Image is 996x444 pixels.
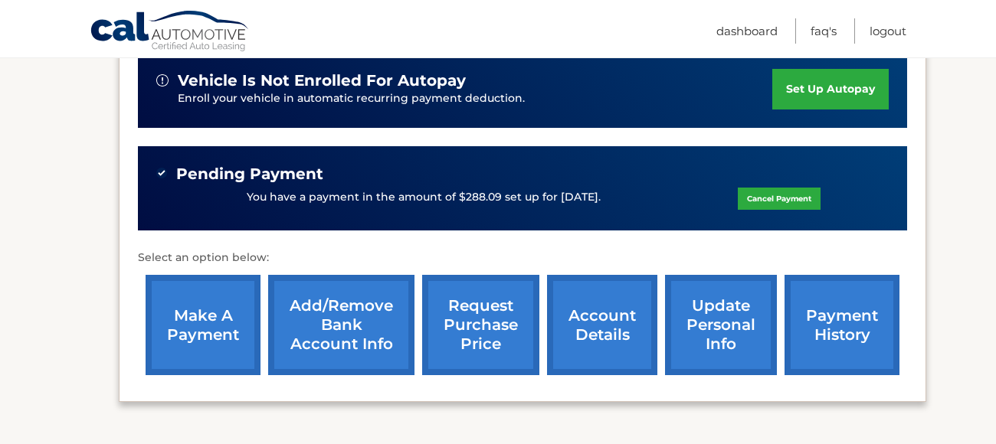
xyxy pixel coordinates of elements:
[138,249,907,267] p: Select an option below:
[146,275,260,375] a: make a payment
[156,168,167,178] img: check-green.svg
[422,275,539,375] a: request purchase price
[178,71,466,90] span: vehicle is not enrolled for autopay
[268,275,414,375] a: Add/Remove bank account info
[90,10,251,54] a: Cal Automotive
[870,18,906,44] a: Logout
[547,275,657,375] a: account details
[665,275,777,375] a: update personal info
[738,188,821,210] a: Cancel Payment
[785,275,899,375] a: payment history
[716,18,778,44] a: Dashboard
[156,74,169,87] img: alert-white.svg
[247,189,601,206] p: You have a payment in the amount of $288.09 set up for [DATE].
[176,165,323,184] span: Pending Payment
[772,69,889,109] a: set up autopay
[811,18,837,44] a: FAQ's
[178,90,772,107] p: Enroll your vehicle in automatic recurring payment deduction.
